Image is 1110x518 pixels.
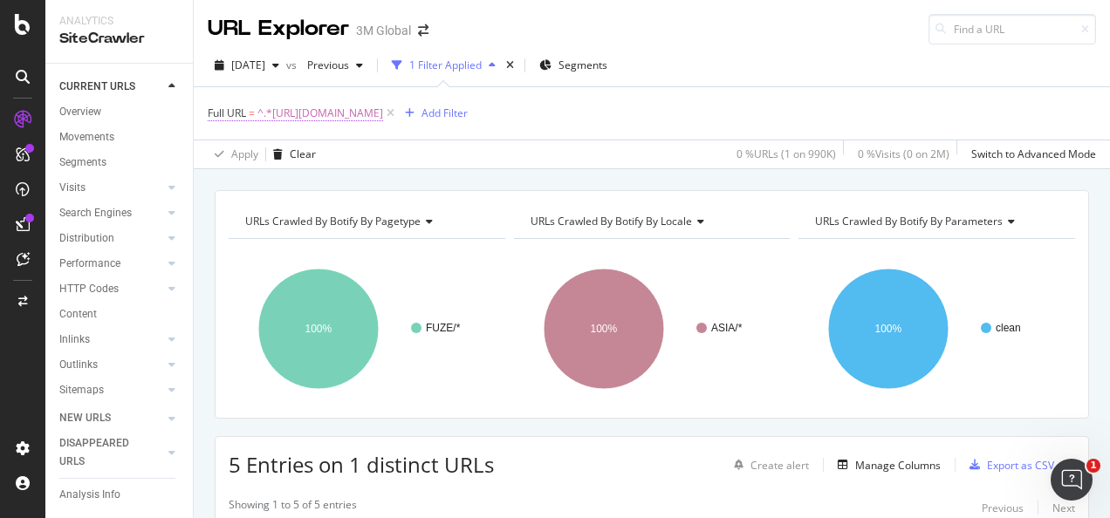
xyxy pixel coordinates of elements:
span: Previous [300,58,349,72]
a: Overview [59,103,181,121]
div: Create alert [750,458,809,473]
text: 100% [590,323,617,335]
a: Movements [59,128,181,147]
div: Export as CSV [987,458,1054,473]
div: Manage Columns [855,458,941,473]
div: DISAPPEARED URLS [59,434,147,471]
a: HTTP Codes [59,280,163,298]
div: arrow-right-arrow-left [418,24,428,37]
div: Add Filter [421,106,468,120]
span: 1 [1086,459,1100,473]
div: 1 Filter Applied [409,58,482,72]
a: Performance [59,255,163,273]
a: Search Engines [59,204,163,222]
div: Content [59,305,97,324]
div: 3M Global [356,22,411,39]
div: Visits [59,179,86,197]
div: Sitemaps [59,381,104,399]
div: 0 % Visits ( 0 on 2M ) [858,147,949,161]
div: Analysis Info [59,486,120,504]
a: NEW URLS [59,409,163,427]
svg: A chart. [229,253,501,405]
div: Next [1052,501,1075,515]
div: Distribution [59,229,114,248]
div: Inlinks [59,331,90,349]
button: Segments [532,51,614,79]
div: NEW URLS [59,409,111,427]
div: SiteCrawler [59,29,179,49]
div: Switch to Advanced Mode [971,147,1096,161]
div: Performance [59,255,120,273]
text: 100% [305,323,332,335]
a: Sitemaps [59,381,163,399]
h4: URLs Crawled By Botify By parameters [812,208,1059,235]
button: Next [1052,497,1075,518]
div: URL Explorer [208,14,349,44]
input: Find a URL [928,14,1096,44]
text: 100% [875,323,902,335]
a: Segments [59,153,181,172]
a: Visits [59,179,163,197]
button: Export as CSV [963,451,1054,479]
div: 0 % URLs ( 1 on 990K ) [737,147,836,161]
div: CURRENT URLS [59,78,135,96]
div: Clear [290,147,316,161]
button: Manage Columns [831,454,941,475]
span: ^.*[URL][DOMAIN_NAME] [257,101,383,126]
button: 1 Filter Applied [385,51,503,79]
span: URLs Crawled By Botify By parameters [815,214,1003,228]
text: clean [996,322,1021,334]
div: Outlinks [59,356,98,374]
div: times [503,57,517,74]
a: DISAPPEARED URLS [59,434,163,471]
button: Create alert [727,451,809,479]
span: vs [286,58,300,72]
div: Segments [59,153,106,172]
text: ASIA/* [711,322,743,334]
span: Full URL [208,106,246,120]
text: FUZE/* [426,322,461,334]
a: Inlinks [59,331,163,349]
div: HTTP Codes [59,280,119,298]
a: Content [59,305,181,324]
div: Analytics [59,14,179,29]
span: Segments [558,58,607,72]
button: Apply [208,140,258,168]
div: Overview [59,103,101,121]
h4: URLs Crawled By Botify By pagetype [242,208,490,235]
svg: A chart. [798,253,1071,405]
button: [DATE] [208,51,286,79]
span: URLs Crawled By Botify By pagetype [245,214,421,228]
svg: A chart. [514,253,786,405]
span: 5 Entries on 1 distinct URLs [229,450,494,479]
div: Apply [231,147,258,161]
button: Switch to Advanced Mode [964,140,1096,168]
a: CURRENT URLS [59,78,163,96]
button: Previous [300,51,370,79]
div: Showing 1 to 5 of 5 entries [229,497,357,518]
a: Analysis Info [59,486,181,504]
div: Movements [59,128,114,147]
button: Clear [266,140,316,168]
a: Outlinks [59,356,163,374]
span: = [249,106,255,120]
h4: URLs Crawled By Botify By locale [527,208,775,235]
div: Previous [982,501,1024,515]
button: Previous [982,497,1024,518]
button: Add Filter [398,103,468,124]
div: Search Engines [59,204,132,222]
a: Distribution [59,229,163,248]
iframe: Intercom live chat [1051,459,1093,501]
span: URLs Crawled By Botify By locale [531,214,692,228]
span: 2025 Sep. 14th [231,58,265,72]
